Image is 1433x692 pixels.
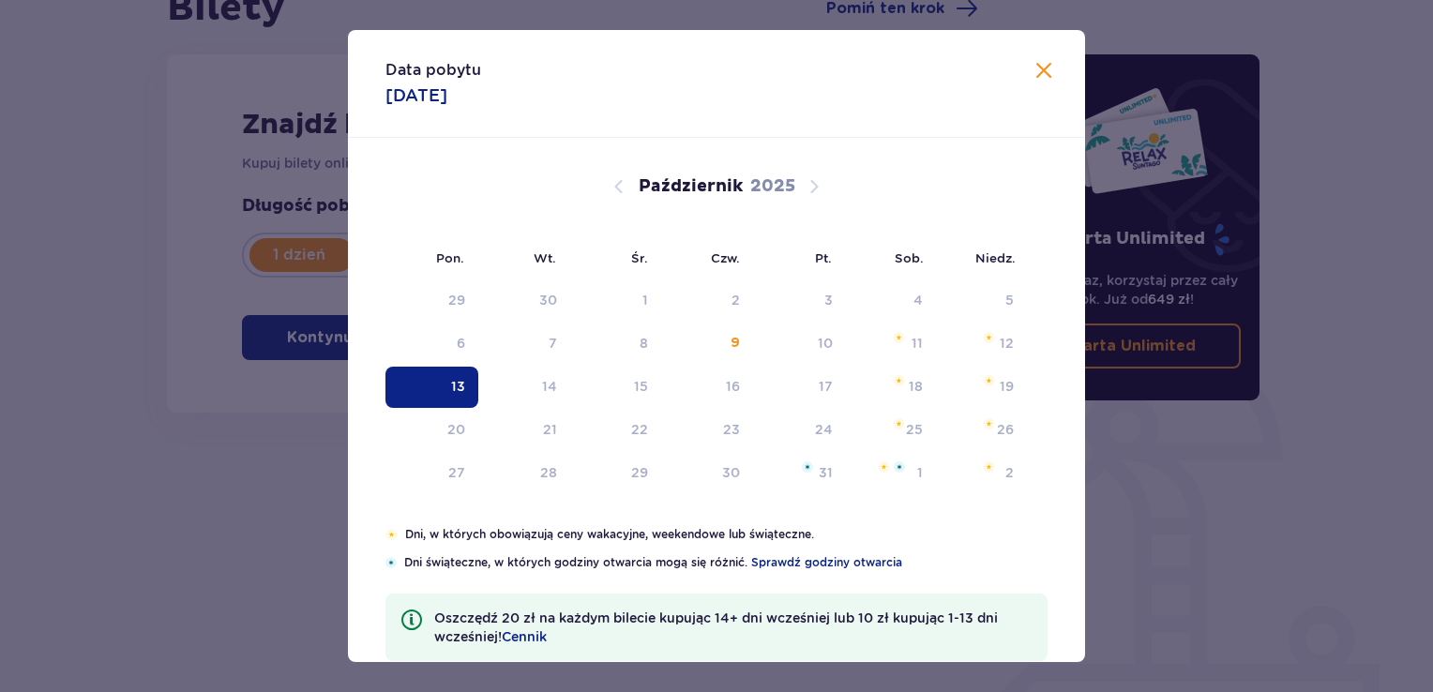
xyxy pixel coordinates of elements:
[385,453,478,494] td: poniedziałek, 27 października 2025
[895,250,924,265] small: Sob.
[385,367,478,408] td: Data zaznaczona. poniedziałek, 13 października 2025
[405,526,1048,543] p: Dni, w których obowiązują ceny wakacyjne, weekendowe lub świąteczne.
[570,453,661,494] td: środa, 29 października 2025
[906,420,923,439] div: 25
[385,60,481,81] p: Data pobytu
[824,291,833,309] div: 3
[661,367,754,408] td: czwartek, 16 października 2025
[802,461,813,473] img: Niebieska gwiazdka
[912,334,923,353] div: 11
[534,250,556,265] small: Wt.
[1033,60,1055,83] button: Zamknij
[894,461,905,473] img: Niebieska gwiazdka
[936,280,1027,322] td: Data niedostępna. niedziela, 5 października 2025
[447,420,465,439] div: 20
[983,418,995,429] img: Pomarańczowa gwiazdka
[543,420,557,439] div: 21
[913,291,923,309] div: 4
[539,291,557,309] div: 30
[448,463,465,482] div: 27
[846,410,937,451] td: sobota, 25 października 2025
[815,250,832,265] small: Pt.
[846,323,937,365] td: sobota, 11 października 2025
[732,291,740,309] div: 2
[478,367,571,408] td: wtorek, 14 października 2025
[750,175,795,198] p: 2025
[936,367,1027,408] td: niedziela, 19 października 2025
[983,332,995,343] img: Pomarańczowa gwiazdka
[983,461,995,473] img: Pomarańczowa gwiazdka
[634,377,648,396] div: 15
[731,334,740,353] div: 9
[723,420,740,439] div: 23
[909,377,923,396] div: 18
[753,410,846,451] td: piątek, 24 października 2025
[819,377,833,396] div: 17
[661,280,754,322] td: Data niedostępna. czwartek, 2 października 2025
[1000,377,1014,396] div: 19
[815,420,833,439] div: 24
[753,280,846,322] td: Data niedostępna. piątek, 3 października 2025
[936,410,1027,451] td: niedziela, 26 października 2025
[385,410,478,451] td: poniedziałek, 20 października 2025
[1000,334,1014,353] div: 12
[631,463,648,482] div: 29
[846,367,937,408] td: sobota, 18 października 2025
[436,250,464,265] small: Pon.
[975,250,1016,265] small: Niedz.
[642,291,648,309] div: 1
[570,410,661,451] td: środa, 22 października 2025
[404,554,1048,571] p: Dni świąteczne, w których godziny otwarcia mogą się różnić.
[878,461,890,473] img: Pomarańczowa gwiazdka
[549,334,557,353] div: 7
[478,410,571,451] td: wtorek, 21 października 2025
[640,334,648,353] div: 8
[753,323,846,365] td: piątek, 10 października 2025
[893,418,905,429] img: Pomarańczowa gwiazdka
[893,332,905,343] img: Pomarańczowa gwiazdka
[846,453,937,494] td: sobota, 1 listopada 2025
[803,175,825,198] button: Następny miesiąc
[1005,291,1014,309] div: 5
[631,420,648,439] div: 22
[722,463,740,482] div: 30
[457,334,465,353] div: 6
[936,453,1027,494] td: niedziela, 2 listopada 2025
[983,375,995,386] img: Pomarańczowa gwiazdka
[478,453,571,494] td: wtorek, 28 października 2025
[385,557,397,568] img: Niebieska gwiazdka
[570,323,661,365] td: Data niedostępna. środa, 8 października 2025
[570,280,661,322] td: Data niedostępna. środa, 1 października 2025
[997,420,1014,439] div: 26
[434,609,1033,646] p: Oszczędź 20 zł na każdym bilecie kupując 14+ dni wcześniej lub 10 zł kupując 1-13 dni wcześniej!
[639,175,743,198] p: Październik
[711,250,740,265] small: Czw.
[661,323,754,365] td: Data niedostępna. czwartek, 9 października 2025
[608,175,630,198] button: Poprzedni miesiąc
[385,529,398,540] img: Pomarańczowa gwiazdka
[631,250,648,265] small: Śr.
[1005,463,1014,482] div: 2
[478,323,571,365] td: Data niedostępna. wtorek, 7 października 2025
[936,323,1027,365] td: niedziela, 12 października 2025
[893,375,905,386] img: Pomarańczowa gwiazdka
[818,334,833,353] div: 10
[917,463,923,482] div: 1
[451,377,465,396] div: 13
[751,554,902,571] a: Sprawdź godziny otwarcia
[661,410,754,451] td: czwartek, 23 października 2025
[502,627,547,646] a: Cennik
[385,280,478,322] td: Data niedostępna. poniedziałek, 29 września 2025
[448,291,465,309] div: 29
[846,280,937,322] td: Data niedostępna. sobota, 4 października 2025
[542,377,557,396] div: 14
[478,280,571,322] td: Data niedostępna. wtorek, 30 września 2025
[570,367,661,408] td: środa, 15 października 2025
[726,377,740,396] div: 16
[385,323,478,365] td: Data niedostępna. poniedziałek, 6 października 2025
[753,367,846,408] td: piątek, 17 października 2025
[385,84,447,107] p: [DATE]
[661,453,754,494] td: czwartek, 30 października 2025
